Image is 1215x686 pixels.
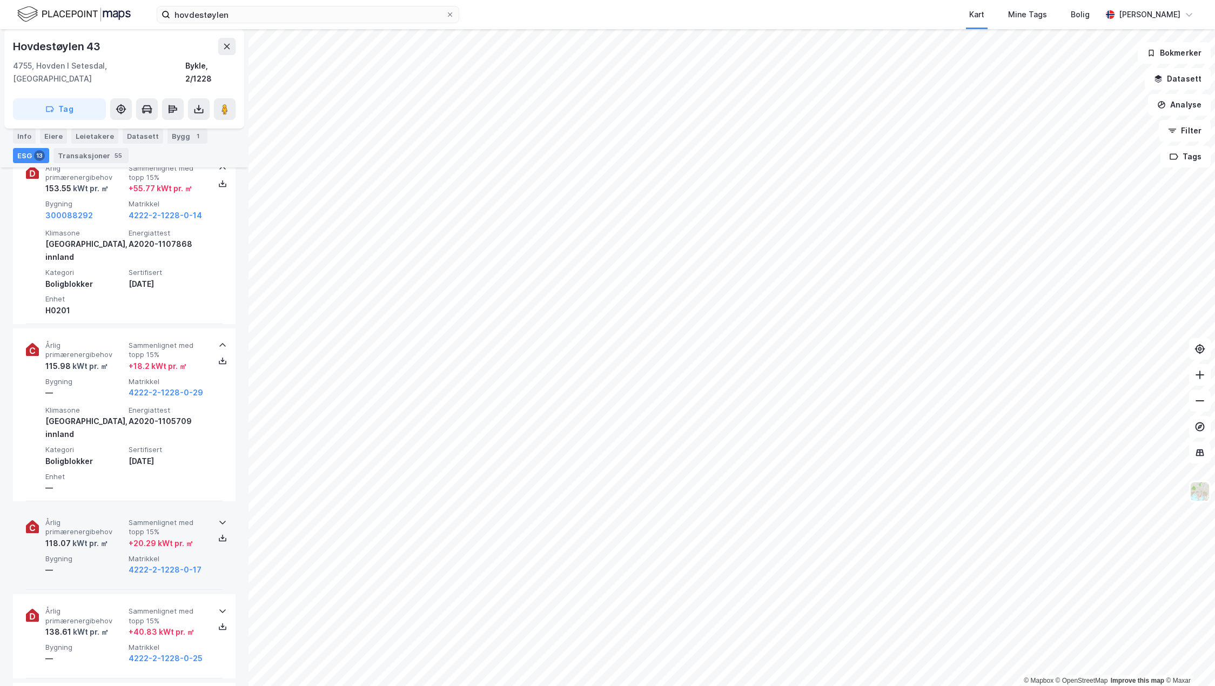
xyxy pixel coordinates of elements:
[45,554,124,563] span: Bygning
[129,341,207,360] span: Sammenlignet med topp 15%
[969,8,984,21] div: Kart
[129,643,207,652] span: Matrikkel
[1161,634,1215,686] iframe: Chat Widget
[17,5,131,24] img: logo.f888ab2527a4732fd821a326f86c7f29.svg
[1138,42,1211,64] button: Bokmerker
[13,148,49,163] div: ESG
[71,360,108,373] div: kWt pr. ㎡
[185,59,236,85] div: Bykle, 2/1228
[45,304,124,317] div: H0201
[45,228,124,238] span: Klimasone
[45,360,108,373] div: 115.98
[129,386,203,399] button: 4222-2-1228-0-29
[13,129,36,144] div: Info
[129,209,202,222] button: 4222-2-1228-0-14
[40,129,67,144] div: Eiere
[129,406,207,415] span: Energiattest
[129,607,207,626] span: Sammenlignet med topp 15%
[129,268,207,277] span: Sertifisert
[129,537,193,550] div: + 20.29 kWt pr. ㎡
[45,445,124,454] span: Kategori
[1148,94,1211,116] button: Analyse
[1111,677,1164,684] a: Improve this map
[45,481,124,494] div: —
[71,129,118,144] div: Leietakere
[1159,120,1211,142] button: Filter
[45,164,124,183] span: Årlig primærenergibehov
[45,643,124,652] span: Bygning
[1161,634,1215,686] div: Kontrollprogram for chat
[45,199,124,209] span: Bygning
[1190,481,1210,502] img: Z
[45,386,124,399] div: —
[1145,68,1211,90] button: Datasett
[45,209,93,222] button: 300088292
[45,278,124,291] div: Boligblokker
[45,182,109,195] div: 153.55
[45,341,124,360] span: Årlig primærenergibehov
[1056,677,1108,684] a: OpenStreetMap
[129,182,192,195] div: + 55.77 kWt pr. ㎡
[192,131,203,142] div: 1
[167,129,207,144] div: Bygg
[129,360,187,373] div: + 18.2 kWt pr. ㎡
[45,472,124,481] span: Enhet
[1071,8,1090,21] div: Bolig
[45,406,124,415] span: Klimasone
[129,626,194,638] div: + 40.83 kWt pr. ㎡
[71,626,109,638] div: kWt pr. ㎡
[129,554,207,563] span: Matrikkel
[170,6,446,23] input: Søk på adresse, matrikkel, gårdeiere, leietakere eller personer
[1119,8,1180,21] div: [PERSON_NAME]
[129,652,203,665] button: 4222-2-1228-0-25
[129,164,207,183] span: Sammenlignet med topp 15%
[13,38,103,55] div: Hovdestøylen 43
[123,129,163,144] div: Datasett
[1024,677,1053,684] a: Mapbox
[45,563,124,576] div: —
[34,150,45,161] div: 13
[45,607,124,626] span: Årlig primærenergibehov
[45,537,108,550] div: 118.07
[129,199,207,209] span: Matrikkel
[13,98,106,120] button: Tag
[45,455,124,468] div: Boligblokker
[129,518,207,537] span: Sammenlignet med topp 15%
[1160,146,1211,167] button: Tags
[45,626,109,638] div: 138.61
[53,148,129,163] div: Transaksjoner
[45,518,124,537] span: Årlig primærenergibehov
[45,238,124,264] div: [GEOGRAPHIC_DATA], innland
[71,182,109,195] div: kWt pr. ㎡
[45,294,124,304] span: Enhet
[45,652,124,665] div: —
[45,268,124,277] span: Kategori
[13,59,185,85] div: 4755, Hovden I Setesdal, [GEOGRAPHIC_DATA]
[129,228,207,238] span: Energiattest
[129,455,207,468] div: [DATE]
[129,238,207,251] div: A2020-1107868
[45,415,124,441] div: [GEOGRAPHIC_DATA], innland
[129,278,207,291] div: [DATE]
[1008,8,1047,21] div: Mine Tags
[129,563,202,576] button: 4222-2-1228-0-17
[112,150,124,161] div: 55
[71,537,108,550] div: kWt pr. ㎡
[129,415,207,428] div: A2020-1105709
[45,377,124,386] span: Bygning
[129,445,207,454] span: Sertifisert
[129,377,207,386] span: Matrikkel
